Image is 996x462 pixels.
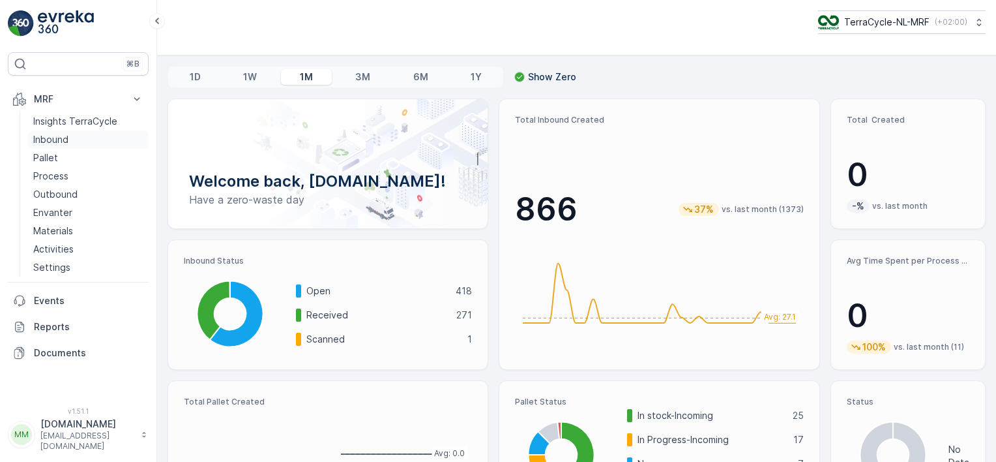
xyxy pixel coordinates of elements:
[528,70,576,84] p: Show Zero
[693,203,715,216] p: 37%
[515,115,803,125] p: Total Inbound Created
[793,433,804,446] p: 17
[40,418,134,431] p: [DOMAIN_NAME]
[851,200,866,213] p: -%
[818,10,986,34] button: TerraCycle-NL-MRF(+02:00)
[8,314,149,340] a: Reports
[935,17,967,27] p: ( +02:00 )
[894,342,964,352] p: vs. last month (11)
[28,112,149,131] a: Insights TerraCycle
[126,59,139,69] p: ⌘B
[456,285,472,298] p: 418
[793,409,804,422] p: 25
[467,333,472,346] p: 1
[8,418,149,452] button: MM[DOMAIN_NAME][EMAIL_ADDRESS][DOMAIN_NAME]
[34,346,143,360] p: Documents
[190,70,201,84] p: 1D
[847,155,969,194] p: 0
[28,131,149,149] a: Inbound
[306,285,447,298] p: Open
[872,201,928,211] p: vs. last month
[456,309,472,322] p: 271
[8,407,149,415] span: v 1.51.1
[28,149,149,167] a: Pallet
[33,170,68,183] p: Process
[34,320,143,333] p: Reports
[243,70,257,84] p: 1W
[515,397,803,407] p: Pallet Status
[8,288,149,314] a: Events
[847,296,969,335] p: 0
[8,340,149,366] a: Documents
[637,409,784,422] p: In stock-Incoming
[844,16,930,29] p: TerraCycle-NL-MRF
[189,192,467,208] p: Have a zero-waste day
[184,256,472,266] p: Inbound Status
[306,309,448,322] p: Received
[471,70,482,84] p: 1Y
[33,206,72,219] p: Envanter
[637,433,784,446] p: In Progress-Incoming
[33,243,74,256] p: Activities
[722,204,804,215] p: vs. last month (1373)
[28,185,149,204] a: Outbound
[28,258,149,277] a: Settings
[40,431,134,452] p: [EMAIL_ADDRESS][DOMAIN_NAME]
[33,261,70,274] p: Settings
[847,256,969,266] p: Avg Time Spent per Process (hr)
[861,341,887,354] p: 100%
[8,10,34,37] img: logo
[38,10,94,37] img: logo_light-DOdMpM7g.png
[33,188,78,201] p: Outbound
[300,70,313,84] p: 1M
[33,115,117,128] p: Insights TerraCycle
[515,190,578,229] p: 866
[413,70,428,84] p: 6M
[34,294,143,307] p: Events
[818,15,839,29] img: TC_v739CUj.png
[33,151,58,164] p: Pallet
[189,171,467,192] p: Welcome back, [DOMAIN_NAME]!
[28,167,149,185] a: Process
[11,424,32,445] div: MM
[34,93,123,106] p: MRF
[847,115,969,125] p: Total Created
[8,86,149,112] button: MRF
[28,204,149,222] a: Envanter
[33,133,68,146] p: Inbound
[355,70,370,84] p: 3M
[28,222,149,240] a: Materials
[33,224,73,238] p: Materials
[184,397,323,407] p: Total Pallet Created
[28,240,149,258] a: Activities
[306,333,459,346] p: Scanned
[847,397,969,407] p: Status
